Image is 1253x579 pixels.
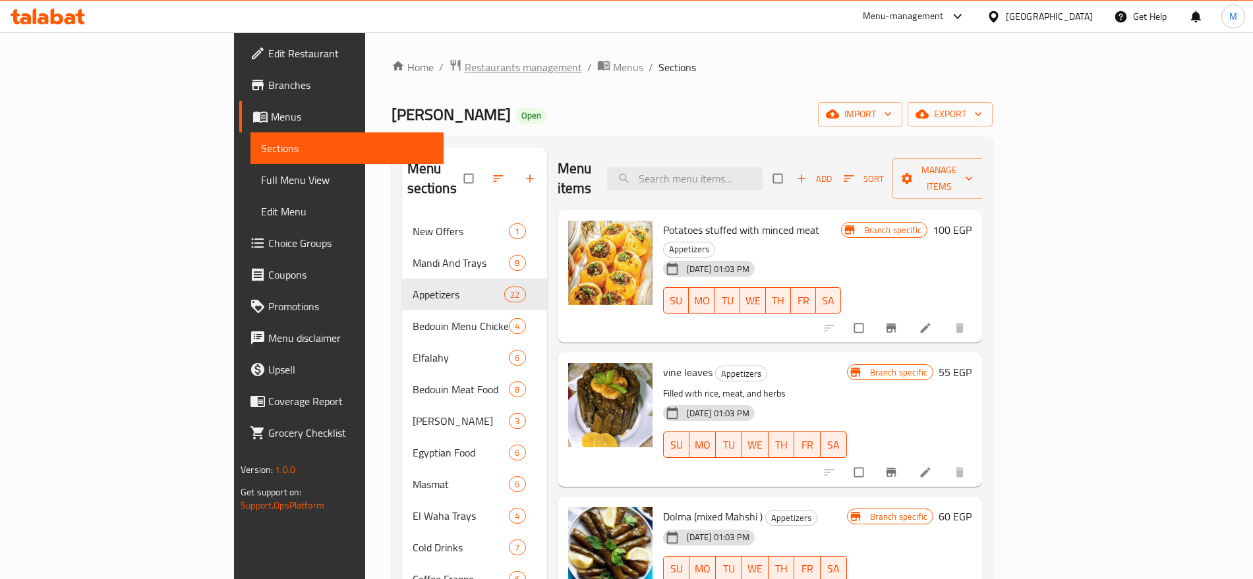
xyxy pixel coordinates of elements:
[765,510,817,526] div: Appetizers
[669,559,685,578] span: SU
[510,352,525,364] span: 6
[695,559,711,578] span: MO
[939,507,972,526] h6: 60 EGP
[261,140,432,156] span: Sections
[510,415,525,427] span: 3
[821,431,847,458] button: SA
[504,287,525,302] div: items
[402,437,547,468] div: Egyptian Food6
[510,225,525,238] span: 1
[689,287,715,314] button: MO
[239,290,443,322] a: Promotions
[509,223,525,239] div: items
[402,310,547,342] div: Bedouin Menu Chicken4
[510,383,525,396] span: 8
[649,59,653,75] li: /
[413,508,510,524] span: El Waha Trays
[510,447,525,459] span: 6
[742,431,769,458] button: WE
[239,417,443,449] a: Grocery Checklist
[516,110,546,121] span: Open
[695,435,711,455] span: MO
[568,363,653,447] img: vine leaves
[413,476,510,492] span: Masmat
[456,166,484,191] span: Select all sections
[945,458,977,487] button: delete
[509,445,525,460] div: items
[613,59,643,75] span: Menus
[250,196,443,227] a: Edit Menu
[933,221,972,239] h6: 100 EGP
[510,320,525,333] span: 4
[402,500,547,532] div: El Waha Trays4
[413,318,510,334] span: Bedouin Menu Chicken
[716,431,742,458] button: TU
[663,242,715,258] div: Appetizers
[793,169,835,189] button: Add
[465,59,582,75] span: Restaurants management
[682,263,755,275] span: [DATE] 01:03 PM
[515,164,547,193] button: Add section
[241,483,301,501] span: Get support on:
[239,101,443,132] a: Menus
[239,259,443,290] a: Coupons
[745,291,761,310] span: WE
[794,431,821,458] button: FR
[509,318,525,334] div: items
[250,164,443,196] a: Full Menu View
[413,287,505,302] span: Appetizers
[250,132,443,164] a: Sections
[516,108,546,124] div: Open
[1006,9,1093,24] div: [GEOGRAPHIC_DATA]
[865,510,933,523] span: Branch specific
[607,167,763,190] input: search
[413,381,510,397] div: Bedouin Meat Food
[268,425,432,441] span: Grocery Checklist
[402,342,547,373] div: Elfalahy6
[402,247,547,279] div: Mandi And Trays8
[682,531,755,543] span: [DATE] 01:03 PM
[239,322,443,354] a: Menu disclaimer
[413,445,510,460] span: Egyptian Food
[413,255,510,271] div: Mandi And Trays
[413,350,510,366] div: Elfalahy
[908,102,993,126] button: export
[587,59,592,75] li: /
[892,158,986,199] button: Manage items
[664,242,714,257] span: Appetizers
[402,532,547,563] div: Cold Drinks7
[846,316,874,341] span: Select to update
[413,223,510,239] span: New Offers
[721,435,737,455] span: TU
[392,59,993,76] nav: breadcrumb
[597,59,643,76] a: Menus
[268,77,432,93] span: Branches
[509,350,525,366] div: items
[796,291,811,310] span: FR
[413,539,510,555] span: Cold Drinks
[859,224,927,236] span: Branch specific
[1229,9,1237,24] span: M
[863,9,944,24] div: Menu-management
[558,159,592,198] h2: Menu items
[505,289,525,301] span: 22
[413,413,510,429] span: [PERSON_NAME]
[826,435,842,455] span: SA
[261,172,432,188] span: Full Menu View
[846,460,874,485] span: Select to update
[835,169,892,189] span: Sort items
[669,291,684,310] span: SU
[663,431,690,458] button: SU
[239,38,443,69] a: Edit Restaurant
[663,287,689,314] button: SU
[694,291,710,310] span: MO
[241,497,324,514] a: Support.OpsPlatform
[663,220,819,240] span: Potatoes stuffed with minced meat
[919,321,935,335] a: Edit menu item
[903,162,976,195] span: Manage items
[268,362,432,377] span: Upsell
[663,362,713,382] span: vine leaves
